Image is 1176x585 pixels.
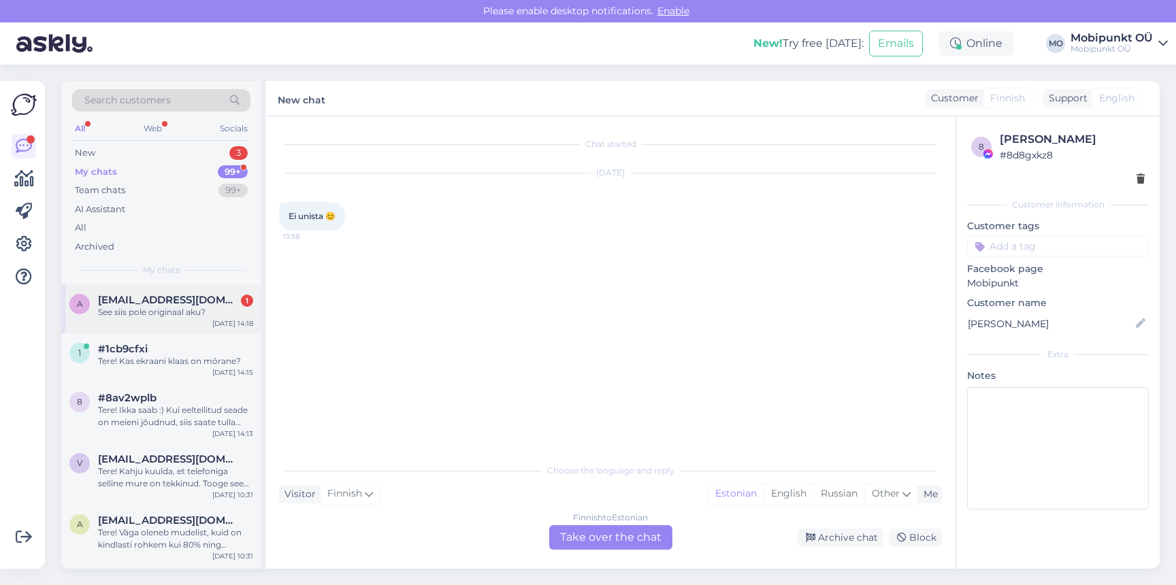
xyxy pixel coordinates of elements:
[967,348,1149,361] div: Extra
[141,120,165,137] div: Web
[967,236,1149,256] input: Add a tag
[573,512,648,524] div: Finnish to Estonian
[926,91,979,105] div: Customer
[98,392,157,404] span: #8av2wplb
[278,89,325,107] label: New chat
[98,514,240,526] span: andravisnap@gmail.com
[967,219,1149,233] p: Customer tags
[75,203,125,216] div: AI Assistant
[98,343,148,355] span: #1cb9cfxi
[549,525,672,550] div: Take over the chat
[753,37,783,50] b: New!
[84,93,171,107] span: Search customers
[889,529,942,547] div: Block
[990,91,1025,105] span: Finnish
[77,299,83,309] span: a
[918,487,938,501] div: Me
[653,5,693,17] span: Enable
[967,369,1149,383] p: Notes
[98,404,253,429] div: Tere! Ikka saab :) Kui eeltellitud seade on meieni jõudnud, siis saate tulla esindusse koha [PERS...
[1099,91,1134,105] span: English
[241,295,253,307] div: 1
[967,276,1149,290] p: Mobipunkt
[1043,91,1088,105] div: Support
[283,231,334,241] span: 13:58
[279,167,942,179] div: [DATE]
[212,490,253,500] div: [DATE] 10:31
[75,165,117,179] div: My chats
[77,458,82,468] span: v
[212,318,253,329] div: [DATE] 14:18
[75,221,86,235] div: All
[289,211,336,221] span: Ei unista 😊
[218,184,248,197] div: 99+
[229,146,248,160] div: 3
[75,184,125,197] div: Team chats
[77,519,83,529] span: a
[279,465,942,477] div: Choose the language and reply
[967,296,1149,310] p: Customer name
[708,484,764,504] div: Estonian
[98,465,253,490] div: Tere! Kahju kuulda, et telefoniga selline mure on tekkinud. Tooge see palun meie esindusse, et sa...
[98,355,253,367] div: Tere! Kas ekraani klaas on mõrane?
[813,484,864,504] div: Russian
[279,487,316,501] div: Visitor
[1046,34,1065,53] div: MO
[218,165,248,179] div: 99+
[279,138,942,150] div: Chat started
[764,484,813,504] div: English
[98,453,240,465] span: visnapuuelar@gmail.com
[212,551,253,561] div: [DATE] 10:31
[798,529,883,547] div: Archive chat
[11,92,37,118] img: Askly Logo
[75,146,95,160] div: New
[98,526,253,551] div: Tere! Väga oleneb mudelist, kuid on kindlasti rohkem kui 80% ning tihtipeale ka täiesti uue akuga :)
[968,316,1133,331] input: Add name
[979,141,984,152] span: 8
[1071,44,1153,54] div: Mobipunkt OÜ
[212,429,253,439] div: [DATE] 14:13
[872,487,900,499] span: Other
[753,35,864,52] div: Try free [DATE]:
[1000,131,1145,148] div: [PERSON_NAME]
[939,31,1013,56] div: Online
[327,486,362,501] span: Finnish
[967,262,1149,276] p: Facebook page
[967,199,1149,211] div: Customer information
[217,120,250,137] div: Socials
[869,31,923,56] button: Emails
[143,264,180,276] span: My chats
[98,306,253,318] div: See siis pole originaal aku?
[212,367,253,378] div: [DATE] 14:15
[1071,33,1168,54] a: Mobipunkt OÜMobipunkt OÜ
[98,294,240,306] span: aluvedu@gmail.com
[78,348,81,358] span: 1
[1000,148,1145,163] div: # 8d8gxkz8
[75,240,114,254] div: Archived
[77,397,82,407] span: 8
[1071,33,1153,44] div: Mobipunkt OÜ
[72,120,88,137] div: All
